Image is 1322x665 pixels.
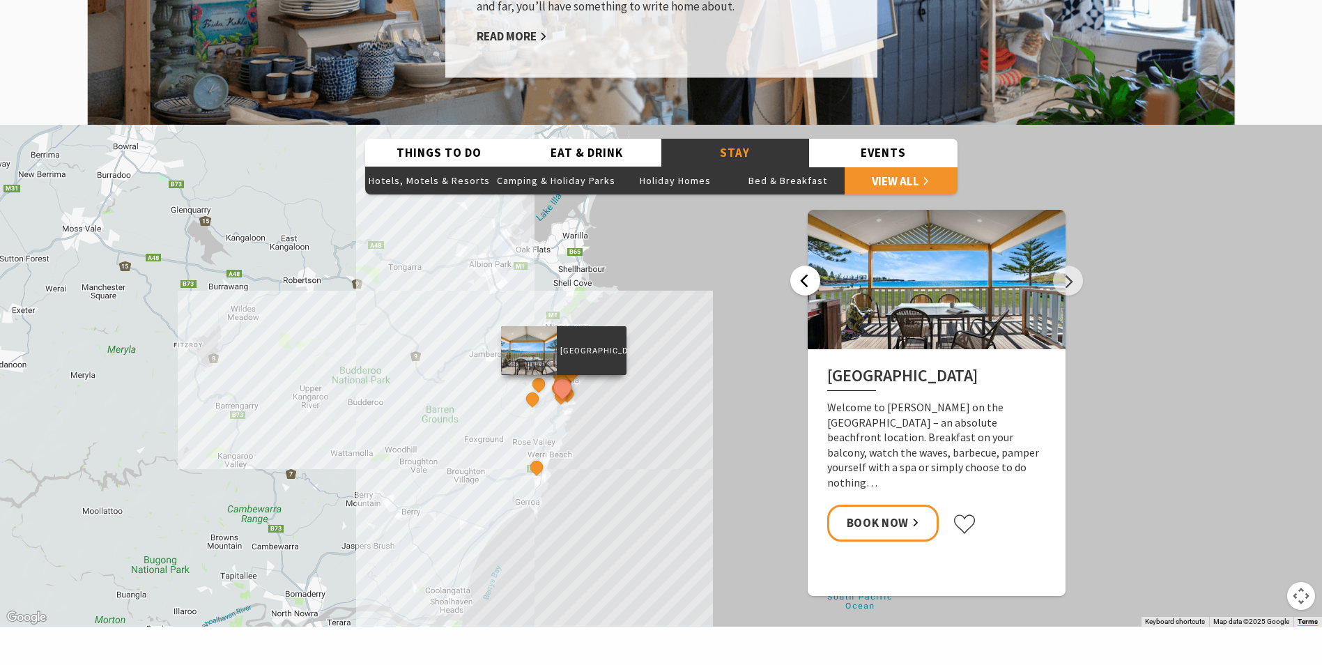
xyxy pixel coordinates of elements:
button: Stay [661,139,810,167]
a: View All [845,167,958,194]
a: Read More [477,29,547,45]
p: Welcome to [PERSON_NAME] on the [GEOGRAPHIC_DATA] – an absolute beachfront location. Breakfast on... [827,400,1046,491]
button: Things To Do [365,139,514,167]
button: Map camera controls [1287,582,1315,610]
button: Holiday Homes [619,167,732,194]
p: [GEOGRAPHIC_DATA] [556,344,626,358]
button: Previous [790,266,820,296]
button: Hotels, Motels & Resorts [365,167,493,194]
img: Google [3,609,49,627]
button: Events [809,139,958,167]
a: Terms (opens in new tab) [1298,618,1318,626]
a: Open this area in Google Maps (opens a new window) [3,609,49,627]
button: Camping & Holiday Parks [493,167,619,194]
button: See detail about Greyleigh Kiama [529,375,547,393]
button: Eat & Drink [513,139,661,167]
h2: [GEOGRAPHIC_DATA] [827,366,1046,391]
button: Next [1053,266,1083,296]
button: See detail about Coast and Country Holidays [528,458,546,476]
button: See detail about Kendalls Beach Holiday Park [549,375,575,401]
button: Click to favourite Kendalls Beach Holiday Park [953,514,976,535]
button: Keyboard shortcuts [1145,617,1205,627]
a: Book Now [827,505,939,542]
button: Bed & Breakfast [732,167,845,194]
span: Map data ©2025 Google [1213,618,1289,625]
button: See detail about Saddleback Grove [523,390,541,408]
